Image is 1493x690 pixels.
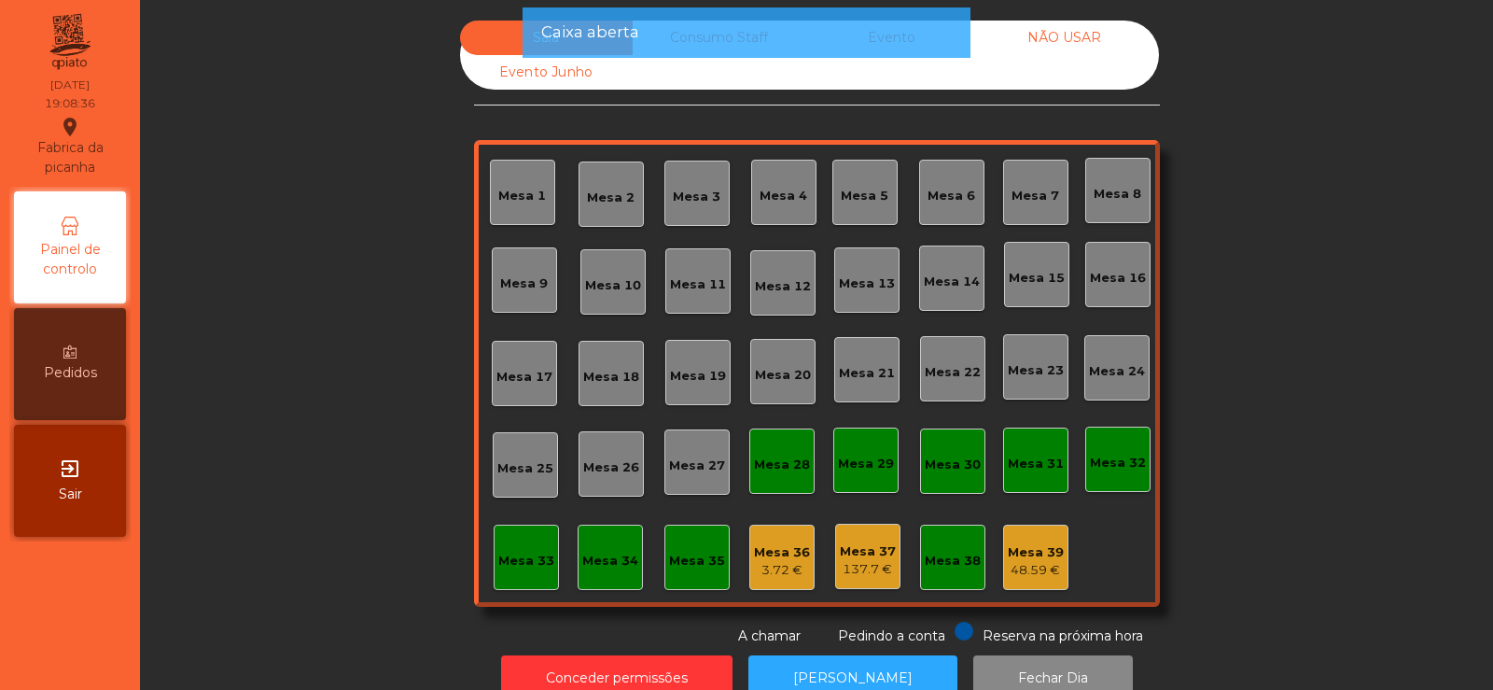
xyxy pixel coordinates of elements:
[1008,561,1064,580] div: 48.59 €
[673,188,720,206] div: Mesa 3
[583,368,639,387] div: Mesa 18
[59,485,82,504] span: Sair
[1090,454,1146,472] div: Mesa 32
[15,116,125,177] div: Fabrica da picanha
[669,457,725,475] div: Mesa 27
[924,273,980,291] div: Mesa 14
[838,627,945,644] span: Pedindo a conta
[1008,361,1064,380] div: Mesa 23
[1008,455,1064,473] div: Mesa 31
[460,55,633,90] div: Evento Junho
[460,21,633,55] div: Sala
[582,552,638,570] div: Mesa 34
[925,552,981,570] div: Mesa 38
[754,456,810,474] div: Mesa 28
[755,366,811,385] div: Mesa 20
[755,277,811,296] div: Mesa 12
[500,275,548,293] div: Mesa 9
[670,367,726,386] div: Mesa 19
[925,456,981,474] div: Mesa 30
[928,187,975,205] div: Mesa 6
[1012,187,1059,205] div: Mesa 7
[19,240,121,279] span: Painel de controlo
[1089,362,1145,381] div: Mesa 24
[669,552,725,570] div: Mesa 35
[670,275,726,294] div: Mesa 11
[498,187,546,205] div: Mesa 1
[760,187,807,205] div: Mesa 4
[840,560,896,579] div: 137.7 €
[496,368,552,387] div: Mesa 17
[585,276,641,295] div: Mesa 10
[498,552,554,570] div: Mesa 33
[841,187,888,205] div: Mesa 5
[45,95,95,112] div: 19:08:36
[738,627,801,644] span: A chamar
[925,363,981,382] div: Mesa 22
[59,116,81,138] i: location_on
[839,275,895,293] div: Mesa 13
[983,627,1143,644] span: Reserva na próxima hora
[1008,543,1064,562] div: Mesa 39
[50,77,90,93] div: [DATE]
[587,189,635,207] div: Mesa 2
[754,543,810,562] div: Mesa 36
[47,9,92,75] img: qpiato
[583,458,639,477] div: Mesa 26
[497,459,553,478] div: Mesa 25
[44,363,97,383] span: Pedidos
[1090,269,1146,288] div: Mesa 16
[754,561,810,580] div: 3.72 €
[1094,185,1141,204] div: Mesa 8
[978,21,1151,55] div: NÃO USAR
[840,542,896,561] div: Mesa 37
[541,21,639,44] span: Caixa aberta
[1009,269,1065,288] div: Mesa 15
[59,458,81,480] i: exit_to_app
[839,364,895,383] div: Mesa 21
[838,455,894,473] div: Mesa 29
